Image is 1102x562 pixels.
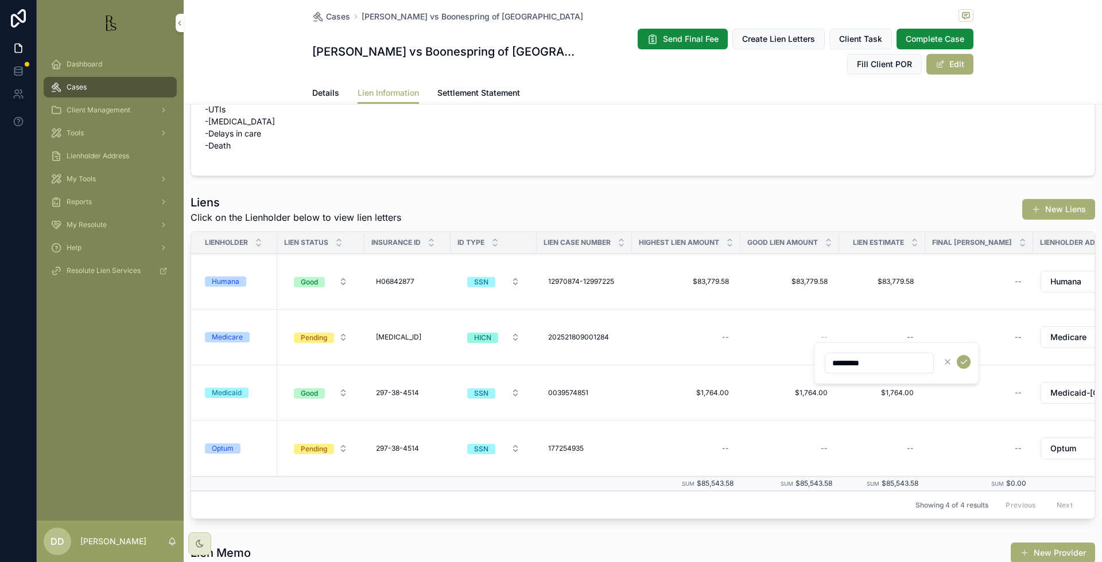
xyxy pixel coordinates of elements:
[853,238,904,247] span: Lien Estimate
[781,481,793,487] small: Sum
[907,444,914,453] div: --
[212,332,243,342] div: Medicare
[897,29,973,49] button: Complete Case
[284,326,358,348] a: Select Button
[747,272,832,291] a: $83,779.58
[67,243,82,252] span: Help
[301,388,318,399] div: Good
[205,91,417,151] p: -Pressure injuries -UTIs -[MEDICAL_DATA] -Delays in care -Death
[312,83,339,106] a: Details
[205,388,270,398] a: Medicaid
[301,444,327,454] div: Pending
[205,332,270,342] a: Medicare
[639,238,719,247] span: Highest Lien Amount
[846,439,918,458] a: --
[67,266,141,275] span: Resolute Lien Services
[44,214,177,235] a: My Resolute
[44,260,177,281] a: Resolute Lien Services
[639,384,734,402] a: $1,764.00
[457,271,530,292] a: Select Button
[44,146,177,166] a: Lienholder Address
[932,238,1012,247] span: Final [PERSON_NAME]
[846,328,918,346] a: --
[639,272,734,291] a: $83,779.58
[474,333,491,343] div: HICN
[457,382,530,404] a: Select Button
[312,44,576,60] h1: [PERSON_NAME] vs Boonespring of [GEOGRAPHIC_DATA]
[722,444,729,453] div: --
[37,46,184,296] div: scrollable content
[663,33,719,45] span: Send Final Fee
[851,277,914,286] span: $83,779.58
[747,328,832,346] a: --
[548,333,609,342] span: 202521809001284
[1015,388,1022,397] div: --
[643,277,729,286] span: $83,779.58
[682,481,694,487] small: Sum
[915,501,988,510] span: Showing 4 of 4 results
[882,479,918,487] span: $85,543.58
[458,438,529,459] button: Select Button
[326,11,350,22] span: Cases
[932,328,1026,346] a: --
[371,439,444,458] a: 297-38-4514
[548,277,614,286] span: 12970874-12997225
[376,388,419,397] span: 297-38-4514
[1050,276,1081,287] span: Humana
[67,174,96,184] span: My Tools
[437,87,520,99] span: Settlement Statement
[284,271,358,292] a: Select Button
[101,14,119,32] img: App logo
[1050,331,1087,343] span: Medicare
[285,271,357,292] button: Select Button
[44,192,177,212] a: Reports
[474,444,488,454] div: SSN
[732,29,825,49] button: Create Lien Letters
[544,238,611,247] span: Lien Case Number
[1015,333,1022,342] div: --
[67,151,129,161] span: Lienholder Address
[44,77,177,97] a: Cases
[548,444,584,453] span: 177254935
[796,479,832,487] span: $85,543.58
[285,327,357,348] button: Select Button
[67,220,107,229] span: My Resolute
[371,328,444,346] a: [MEDICAL_ID]
[697,479,734,487] span: $85,543.58
[907,333,914,342] div: --
[44,123,177,143] a: Tools
[1022,199,1095,220] a: New Liens
[821,333,828,342] div: --
[191,210,401,224] span: Click on the Lienholder below to view lien letters
[544,328,625,346] a: 202521809001284
[67,60,102,69] span: Dashboard
[437,83,520,106] a: Settlement Statement
[371,238,421,247] span: Insurance ID
[752,388,828,397] span: $1,764.00
[474,277,488,287] div: SSN
[1015,444,1022,453] div: --
[548,388,588,397] span: 0039574851
[1050,387,1097,399] span: Medicaid-[GEOGRAPHIC_DATA]
[474,388,488,399] div: SSN
[639,328,734,346] a: --
[846,272,918,291] a: $83,779.58
[205,443,270,454] a: Optum
[544,384,625,402] a: 0039574851
[67,106,130,115] span: Client Management
[212,388,242,398] div: Medicaid
[1050,443,1076,454] span: Optum
[284,382,358,404] a: Select Button
[301,333,327,343] div: Pending
[358,83,419,104] a: Lien Information
[457,326,530,348] a: Select Button
[638,29,728,49] button: Send Final Fee
[544,272,625,291] a: 12970874-12997225
[44,100,177,120] a: Client Management
[362,11,583,22] span: [PERSON_NAME] vs Boonespring of [GEOGRAPHIC_DATA]
[44,54,177,75] a: Dashboard
[857,58,912,70] span: Fill Client POR
[284,438,358,459] a: Select Button
[643,388,729,397] span: $1,764.00
[67,197,92,206] span: Reports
